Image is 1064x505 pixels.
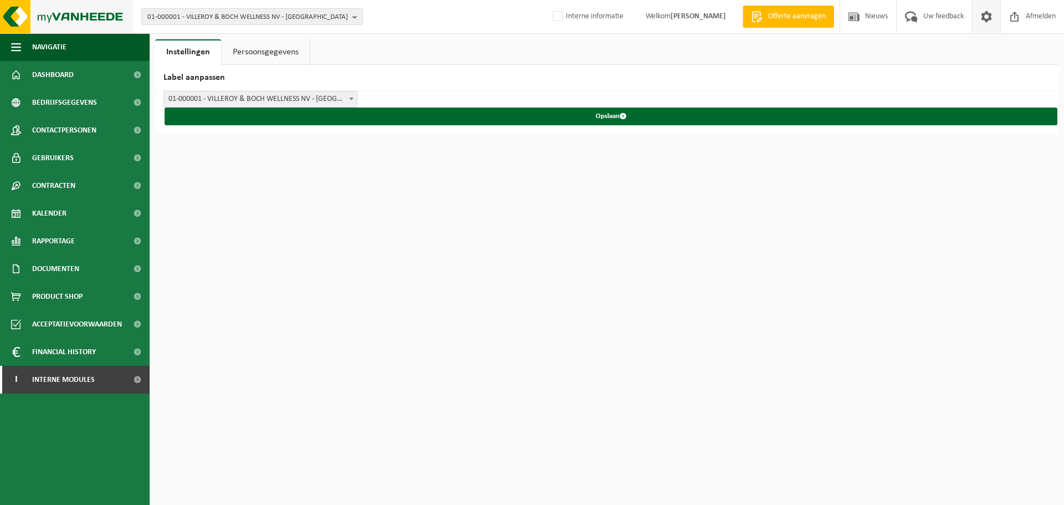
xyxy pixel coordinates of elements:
[155,39,221,65] a: Instellingen
[32,255,79,283] span: Documenten
[32,338,96,366] span: Financial History
[164,91,357,107] span: 01-000001 - VILLEROY & BOCH WELLNESS NV - ROESELARE
[32,116,96,144] span: Contactpersonen
[32,366,95,394] span: Interne modules
[155,65,1058,91] h2: Label aanpassen
[147,9,348,25] span: 01-000001 - VILLEROY & BOCH WELLNESS NV - [GEOGRAPHIC_DATA]
[32,200,66,227] span: Kalender
[11,366,21,394] span: I
[32,61,74,89] span: Dashboard
[141,8,363,25] button: 01-000001 - VILLEROY & BOCH WELLNESS NV - [GEOGRAPHIC_DATA]
[671,12,726,21] strong: [PERSON_NAME]
[32,89,97,116] span: Bedrijfsgegevens
[32,144,74,172] span: Gebruikers
[32,33,66,61] span: Navigatie
[32,283,83,310] span: Product Shop
[32,227,75,255] span: Rapportage
[32,172,75,200] span: Contracten
[165,108,1057,125] button: Opslaan
[163,91,357,108] span: 01-000001 - VILLEROY & BOCH WELLNESS NV - ROESELARE
[743,6,834,28] a: Offerte aanvragen
[550,8,623,25] label: Interne informatie
[222,39,310,65] a: Persoonsgegevens
[32,310,122,338] span: Acceptatievoorwaarden
[765,11,828,22] span: Offerte aanvragen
